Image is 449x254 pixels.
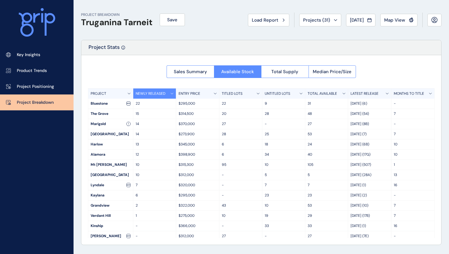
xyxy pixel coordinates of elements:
[351,91,378,96] p: LATEST RELEASE
[248,14,289,26] button: Load Report
[265,91,290,96] p: UNTITLED LOTS
[394,121,432,127] p: -
[214,65,261,78] button: Available Stock
[380,14,417,26] button: Map View
[346,14,375,26] button: [DATE]
[179,172,216,178] p: $312,000
[308,142,345,147] p: 24
[308,132,345,137] p: 53
[222,223,260,229] p: -
[17,52,40,58] p: Key Insights
[384,17,405,23] span: Map View
[351,132,388,137] p: [DATE] (7)
[88,180,133,190] div: Lyndale
[88,109,133,119] div: The Grove
[351,223,388,229] p: [DATE] (1)
[88,170,133,180] div: [GEOGRAPHIC_DATA]
[222,152,260,157] p: 6
[136,142,173,147] p: 13
[308,162,345,167] p: 105
[136,101,173,106] p: 22
[179,203,216,208] p: $322,000
[394,203,432,208] p: 7
[308,234,345,239] p: 27
[394,193,432,198] p: -
[265,111,303,116] p: 28
[222,193,260,198] p: -
[394,132,432,137] p: 7
[271,69,298,75] span: Total Supply
[394,162,432,167] p: 1
[222,183,260,188] p: -
[222,142,260,147] p: 6
[351,193,388,198] p: [DATE] (2)
[351,152,388,157] p: [DATE] (17G)
[88,150,133,160] div: Alamora
[91,91,106,96] p: PROJECT
[136,121,173,127] p: 14
[261,65,309,78] button: Total Supply
[136,183,173,188] p: 7
[136,91,165,96] p: NEWLY RELEASED
[179,152,216,157] p: $398,900
[17,100,54,106] p: Project Breakdown
[313,69,351,75] span: Median Price/Size
[308,111,345,116] p: 48
[265,121,303,127] p: -
[265,203,303,208] p: 10
[179,223,216,229] p: $366,000
[252,17,278,23] span: Load Report
[88,221,133,231] div: Kinship
[88,129,133,139] div: [GEOGRAPHIC_DATA]
[222,111,260,116] p: 20
[308,203,345,208] p: 53
[160,13,185,26] button: Save
[179,162,216,167] p: $315,300
[222,91,243,96] p: TITLED LOTS
[265,223,303,229] p: 33
[221,69,254,75] span: Available Stock
[394,142,432,147] p: 10
[308,91,337,96] p: TOTAL AVAILABLE
[88,160,133,170] div: Mt [PERSON_NAME]
[136,152,173,157] p: 12
[394,172,432,178] p: 13
[89,44,120,55] p: Project Stats
[222,101,260,106] p: 22
[308,193,345,198] p: 23
[136,172,173,178] p: 10
[136,234,173,239] p: -
[303,17,330,23] span: Projects ( 31 )
[179,142,216,147] p: $345,000
[394,213,432,218] p: 7
[394,91,424,96] p: MONTHS TO TITLE
[222,132,260,137] p: 28
[17,84,54,90] p: Project Positioning
[179,91,200,96] p: ENTRY PRICE
[394,152,432,157] p: 10
[179,101,216,106] p: $295,000
[394,183,432,188] p: 16
[179,213,216,218] p: $275,000
[222,213,260,218] p: 10
[222,234,260,239] p: 27
[179,121,216,127] p: $370,000
[265,183,303,188] p: 7
[88,211,133,221] div: Verdant Hill
[351,121,388,127] p: [DATE] (8B)
[136,111,173,116] p: 15
[136,223,173,229] p: -
[179,193,216,198] p: $295,000
[167,17,177,23] span: Save
[308,183,345,188] p: 7
[351,101,388,106] p: [DATE] (6)
[174,69,207,75] span: Sales Summary
[88,139,133,149] div: Harlow
[88,201,133,211] div: Grandview
[136,162,173,167] p: 10
[222,172,260,178] p: -
[81,12,152,17] p: PROJECT BREAKDOWN
[136,213,173,218] p: 1
[179,183,216,188] p: $320,000
[308,213,345,218] p: 29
